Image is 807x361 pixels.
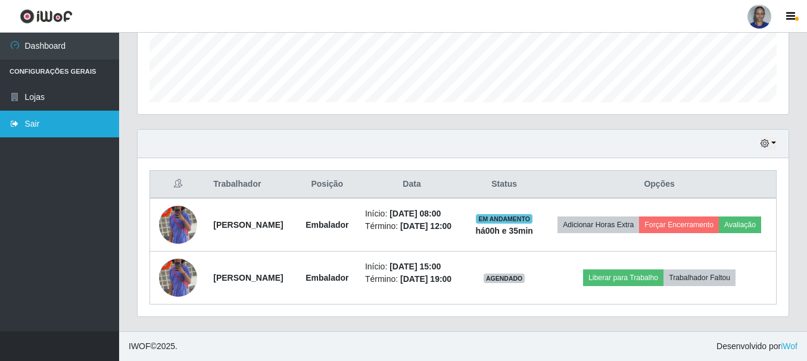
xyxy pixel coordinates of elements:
button: Trabalhador Faltou [663,269,736,286]
strong: Embalador [306,273,348,282]
strong: [PERSON_NAME] [213,273,283,282]
span: AGENDADO [484,274,525,283]
a: iWof [781,341,797,351]
li: Início: [365,208,459,220]
img: 1756137808513.jpeg [159,191,197,259]
th: Posição [297,171,358,199]
span: © 2025 . [129,340,177,353]
th: Opções [543,171,776,199]
img: CoreUI Logo [20,9,73,24]
button: Forçar Encerramento [639,216,719,233]
button: Avaliação [719,216,761,233]
span: IWOF [129,341,151,351]
li: Início: [365,260,459,273]
time: [DATE] 08:00 [390,209,441,218]
li: Término: [365,220,459,233]
strong: há 00 h e 35 min [475,226,533,236]
th: Status [466,171,543,199]
time: [DATE] 15:00 [390,262,441,271]
time: [DATE] 19:00 [400,274,451,284]
button: Liberar para Trabalho [583,269,663,286]
span: EM ANDAMENTO [476,214,532,224]
th: Trabalhador [206,171,296,199]
time: [DATE] 12:00 [400,221,451,231]
strong: [PERSON_NAME] [213,220,283,230]
span: Desenvolvido por [716,340,797,353]
th: Data [358,171,466,199]
button: Adicionar Horas Extra [557,216,639,233]
img: 1756137808513.jpeg [159,244,197,312]
strong: Embalador [306,220,348,230]
li: Término: [365,273,459,285]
